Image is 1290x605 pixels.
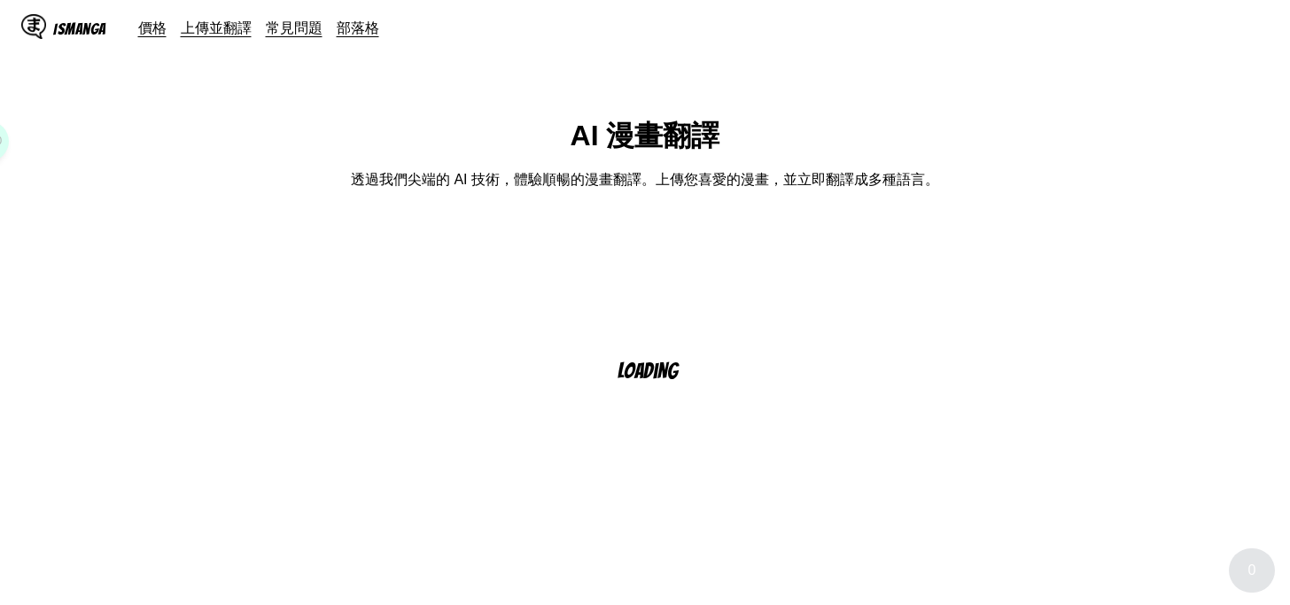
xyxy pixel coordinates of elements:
div: IsManga [53,20,106,37]
h1: AI 漫畫翻譯 [571,117,720,156]
a: 價格 [138,19,167,36]
p: Loading [618,360,701,382]
img: IsManga Logo [21,14,46,39]
a: 上傳並翻譯 [181,19,252,36]
p: 透過我們尖端的 AI 技術，體驗順暢的漫畫翻譯。上傳您喜愛的漫畫，並立即翻譯成多種語言。 [351,170,939,190]
a: 部落格 [337,19,379,36]
a: 常見問題 [266,19,322,36]
a: IsManga LogoIsManga [21,14,138,43]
